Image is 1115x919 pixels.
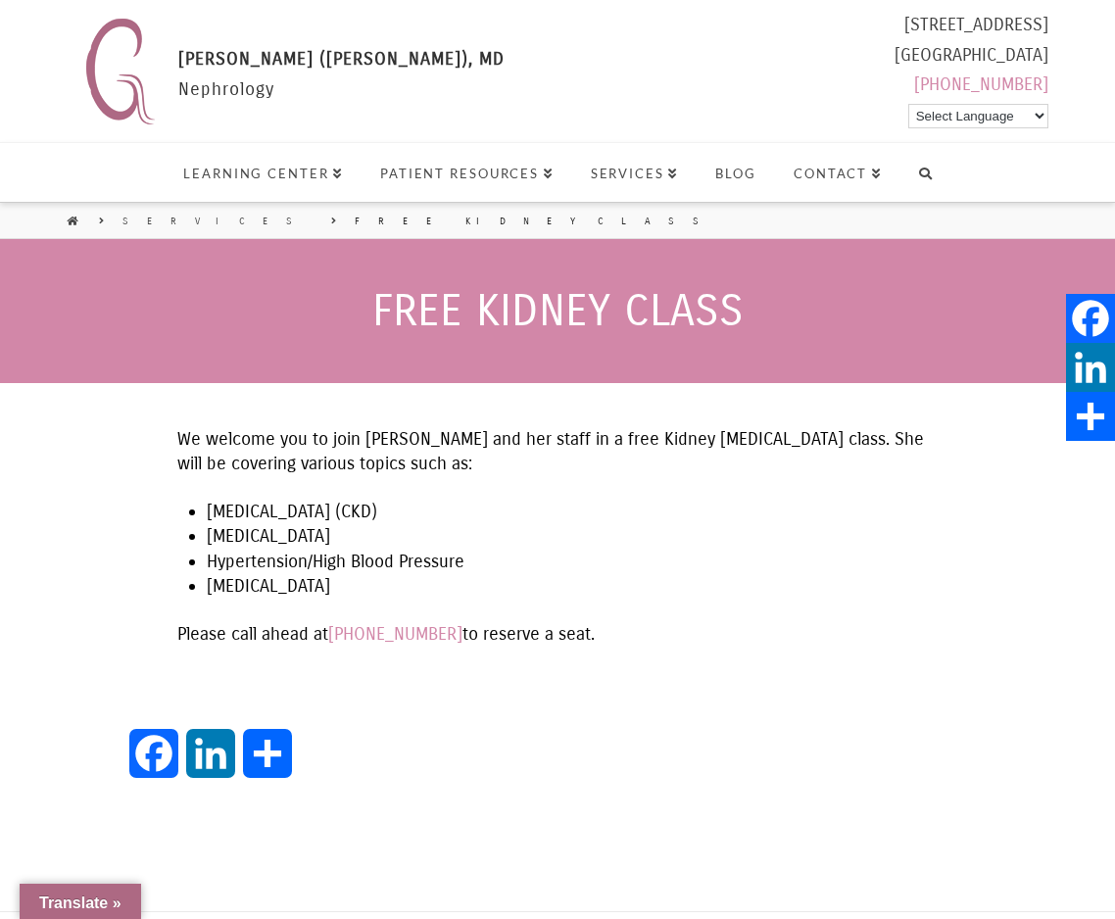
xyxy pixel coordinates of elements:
[177,622,938,647] p: Please call ahead at to reserve a seat.
[207,574,938,599] li: [MEDICAL_DATA]
[164,143,361,202] a: Learning Center
[328,623,462,645] a: [PHONE_NUMBER]
[182,729,239,798] a: LinkedIn
[361,143,571,202] a: Patient Resources
[715,168,756,180] span: Blog
[178,44,505,132] div: Nephrology
[794,168,882,180] span: Contact
[571,143,697,202] a: Services
[895,10,1048,108] div: [STREET_ADDRESS] [GEOGRAPHIC_DATA]
[355,215,717,228] a: Free Kidney Class
[1066,294,1115,343] a: Facebook
[908,104,1048,128] select: Language Translate Widget
[76,10,164,132] img: Nephrology
[895,100,1048,132] div: Powered by
[177,427,938,476] p: We welcome you to join [PERSON_NAME] and her staff in a free Kidney [MEDICAL_DATA] class. She wil...
[239,729,296,798] a: Share
[207,550,938,574] li: Hypertension/High Blood Pressure
[207,500,938,524] li: [MEDICAL_DATA] (CKD)
[125,729,182,798] a: Facebook
[380,168,553,180] span: Patient Resources
[914,73,1048,95] a: [PHONE_NUMBER]
[591,168,679,180] span: Services
[122,215,311,228] a: Services
[39,895,121,911] span: Translate »
[183,168,343,180] span: Learning Center
[696,143,774,202] a: Blog
[1066,343,1115,392] a: LinkedIn
[207,524,938,549] li: [MEDICAL_DATA]
[774,143,899,202] a: Contact
[178,48,505,70] span: [PERSON_NAME] ([PERSON_NAME]), MD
